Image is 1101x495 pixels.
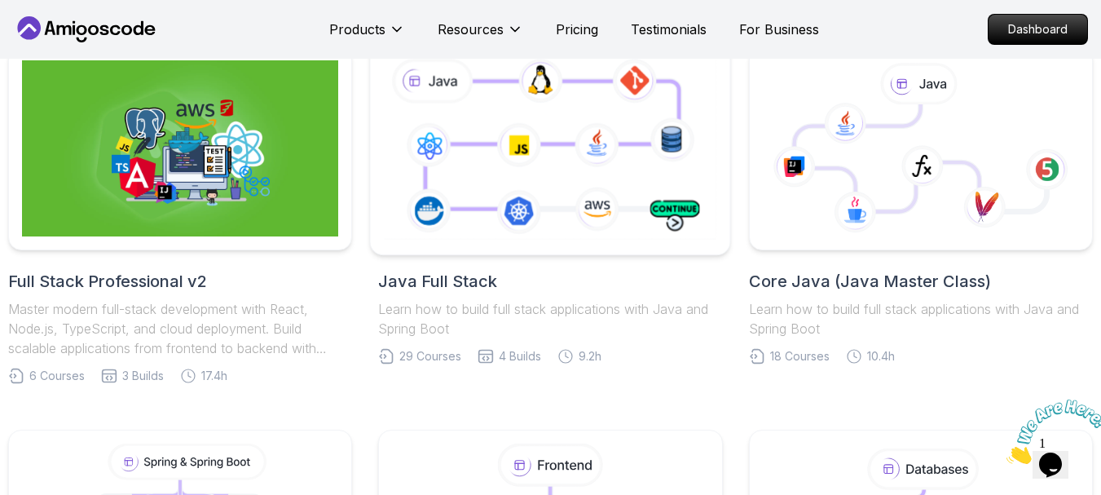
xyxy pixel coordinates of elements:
a: Core Java (Java Master Class)Learn how to build full stack applications with Java and Spring Boot... [749,46,1093,365]
a: Dashboard [988,14,1088,45]
iframe: chat widget [1000,393,1101,471]
a: Java Full StackLearn how to build full stack applications with Java and Spring Boot29 Courses4 Bu... [378,46,722,365]
a: For Business [739,20,819,39]
p: Resources [438,20,504,39]
span: 4 Builds [499,348,541,365]
p: Learn how to build full stack applications with Java and Spring Boot [378,299,722,338]
h2: Java Full Stack [378,270,722,293]
span: 17.4h [201,368,227,384]
a: Testimonials [631,20,707,39]
span: 6 Courses [29,368,85,384]
p: Products [329,20,385,39]
img: Full Stack Professional v2 [22,60,338,236]
span: 3 Builds [122,368,164,384]
a: Pricing [556,20,598,39]
p: Dashboard [989,15,1087,44]
span: 1 [7,7,13,20]
p: Learn how to build full stack applications with Java and Spring Boot [749,299,1093,338]
a: Full Stack Professional v2Full Stack Professional v2Master modern full-stack development with Rea... [8,46,352,384]
h2: Core Java (Java Master Class) [749,270,1093,293]
span: 9.2h [579,348,601,365]
button: Products [329,20,405,52]
h2: Full Stack Professional v2 [8,270,352,293]
span: 18 Courses [770,348,830,365]
p: Master modern full-stack development with React, Node.js, TypeScript, and cloud deployment. Build... [8,299,352,358]
span: 10.4h [867,348,895,365]
button: Resources [438,20,523,52]
img: Chat attention grabber [7,7,108,71]
span: 29 Courses [399,348,461,365]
